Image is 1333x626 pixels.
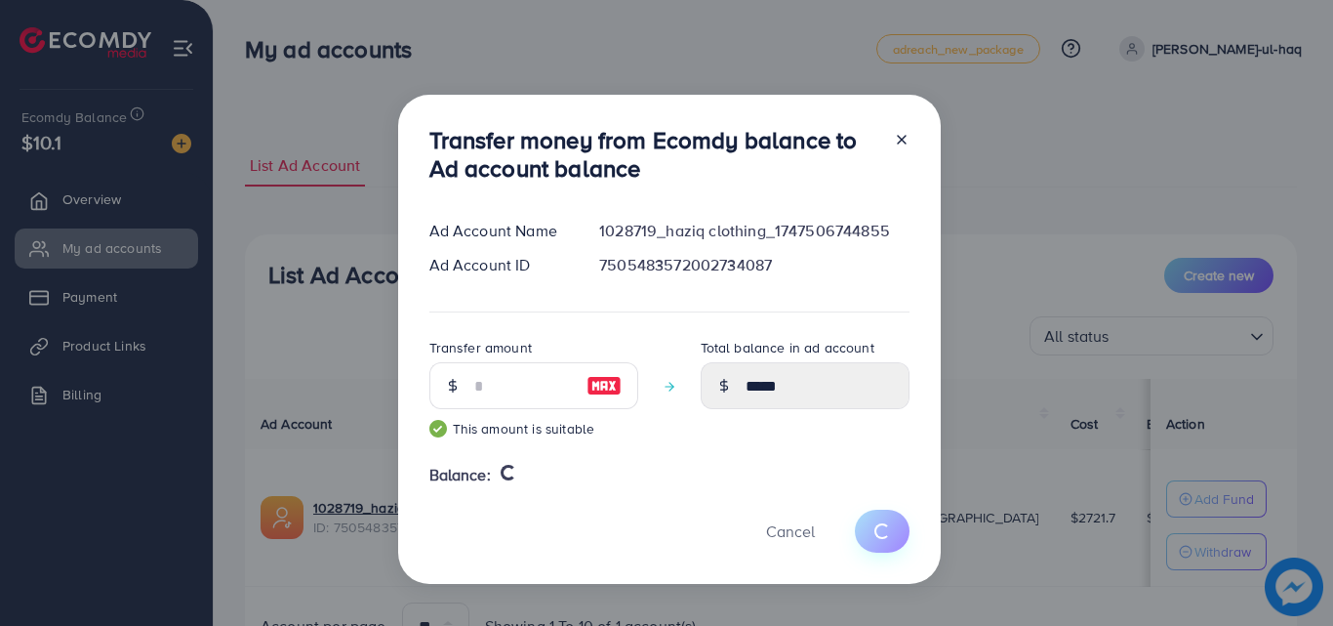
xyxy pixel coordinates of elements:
div: Ad Account ID [414,254,585,276]
img: guide [429,420,447,438]
span: Balance: [429,464,491,486]
div: Ad Account Name [414,220,585,242]
div: 7505483572002734087 [584,254,924,276]
button: Cancel [742,510,839,552]
div: 1028719_haziq clothing_1747506744855 [584,220,924,242]
span: Cancel [766,521,815,542]
label: Transfer amount [429,338,532,357]
h3: Transfer money from Ecomdy balance to Ad account balance [429,126,878,183]
small: This amount is suitable [429,419,638,438]
img: image [586,374,622,397]
label: Total balance in ad account [701,338,874,357]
